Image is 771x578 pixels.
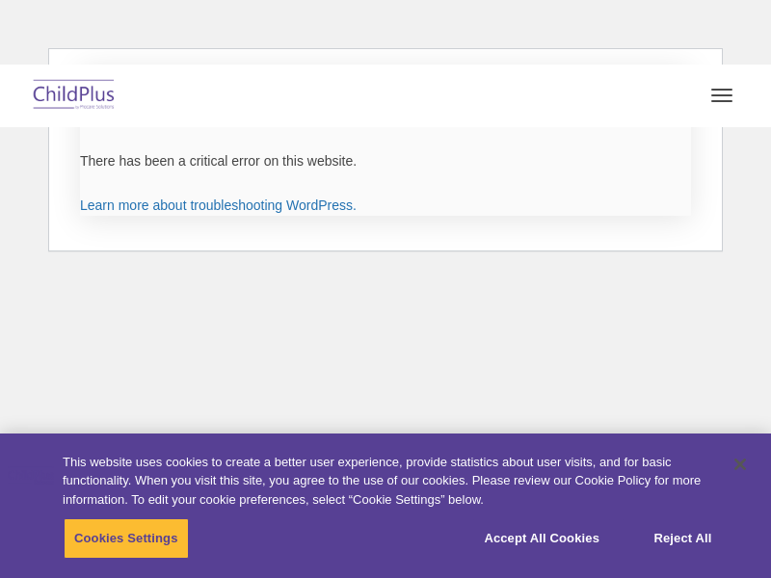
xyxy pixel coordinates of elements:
[719,443,761,486] button: Close
[64,518,189,559] button: Cookies Settings
[80,151,691,171] p: There has been a critical error on this website.
[29,73,120,118] img: ChildPlus by Procare Solutions
[623,518,743,559] button: Reject All
[473,518,610,559] button: Accept All Cookies
[80,197,357,213] a: Learn more about troubleshooting WordPress.
[63,453,717,510] div: This website uses cookies to create a better user experience, provide statistics about user visit...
